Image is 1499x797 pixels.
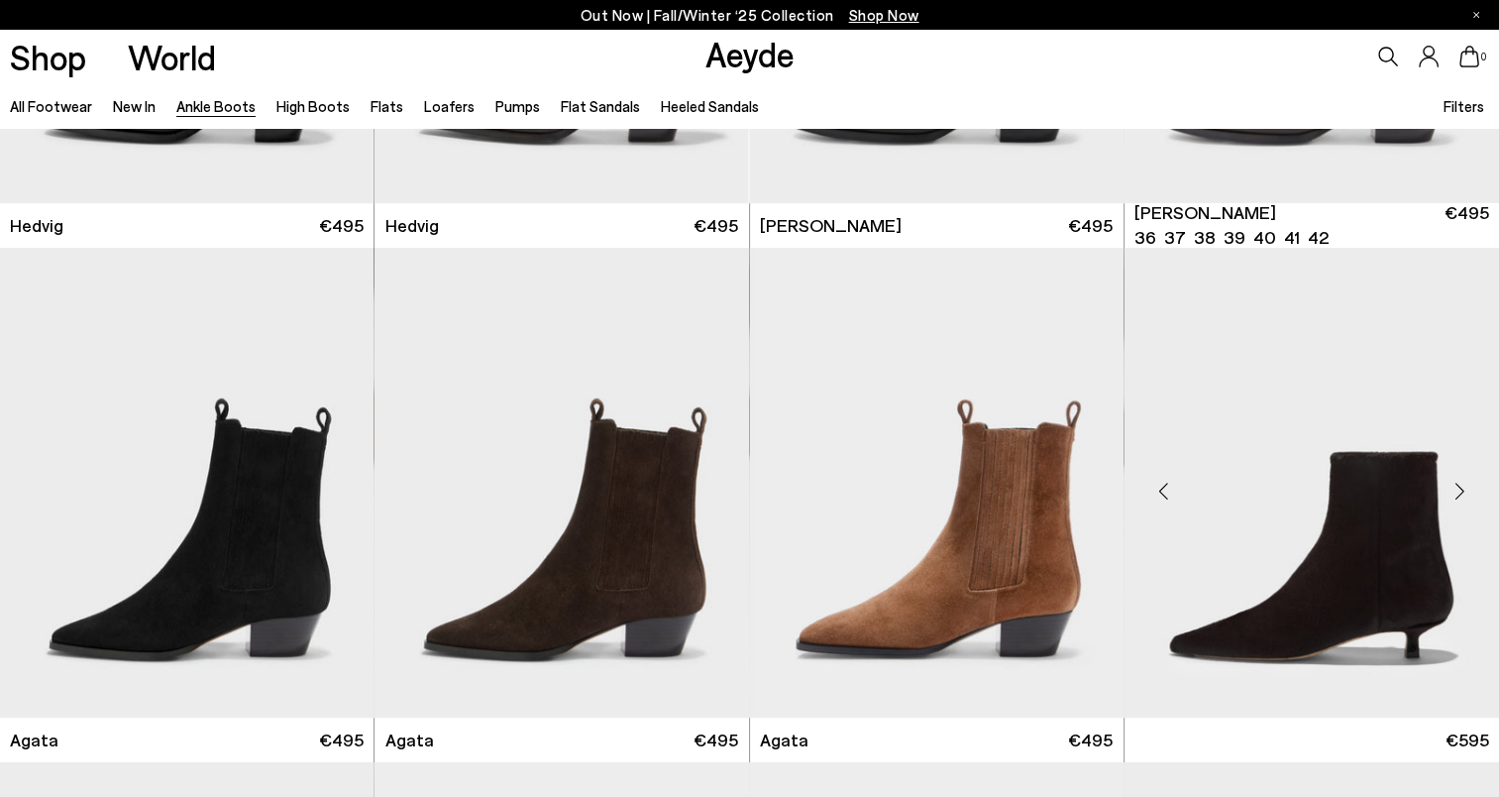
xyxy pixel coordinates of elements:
[1253,225,1276,250] li: 40
[176,97,256,115] a: Ankle Boots
[694,728,738,752] span: €495
[750,718,1124,762] a: Agata €495
[1445,200,1489,250] span: €495
[385,213,439,238] span: Hedvig
[561,97,640,115] a: Flat Sandals
[371,97,403,115] a: Flats
[319,728,364,752] span: €495
[750,203,1124,248] a: [PERSON_NAME] €495
[1459,46,1479,67] a: 0
[375,718,748,762] a: Agata €495
[1308,225,1329,250] li: 42
[1134,200,1276,225] span: [PERSON_NAME]
[1124,203,1499,248] a: [PERSON_NAME] 36 37 38 39 40 41 42 €495
[1164,225,1186,250] li: 37
[660,97,758,115] a: Heeled Sandals
[319,213,364,238] span: €495
[1479,52,1489,62] span: 0
[1124,248,1499,718] img: Sofie Ponyhair Ankle Boots
[495,97,540,115] a: Pumps
[10,40,86,74] a: Shop
[10,728,58,752] span: Agata
[704,33,794,74] a: Aeyde
[10,213,63,238] span: Hedvig
[849,6,919,24] span: Navigate to /collections/new-in
[1284,225,1300,250] li: 41
[1068,213,1113,238] span: €495
[1224,225,1245,250] li: 39
[1068,728,1113,752] span: €495
[760,728,808,752] span: Agata
[424,97,475,115] a: Loafers
[1134,225,1156,250] li: 36
[581,3,919,28] p: Out Now | Fall/Winter ‘25 Collection
[113,97,156,115] a: New In
[1443,97,1483,115] span: Filters
[1134,225,1323,250] ul: variant
[760,213,902,238] span: [PERSON_NAME]
[128,40,216,74] a: World
[1194,225,1216,250] li: 38
[694,213,738,238] span: €495
[1124,718,1499,762] a: €595
[385,728,434,752] span: Agata
[276,97,350,115] a: High Boots
[1445,728,1489,752] span: €595
[375,203,748,248] a: Hedvig €495
[375,248,748,718] img: Agata Suede Ankle Boots
[10,97,92,115] a: All Footwear
[750,248,1124,718] img: Agata Suede Ankle Boots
